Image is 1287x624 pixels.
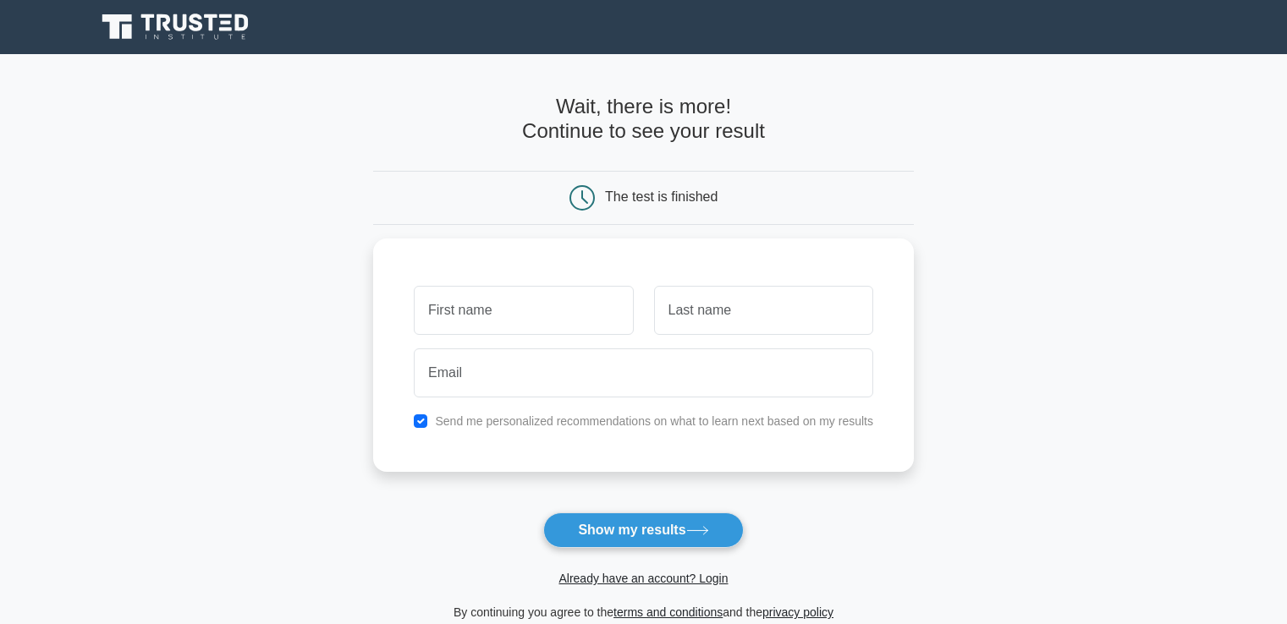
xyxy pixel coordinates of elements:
[558,572,728,585] a: Already have an account? Login
[605,189,718,204] div: The test is finished
[654,286,873,335] input: Last name
[414,348,873,397] input: Email
[414,286,633,335] input: First name
[373,95,914,144] h4: Wait, there is more! Continue to see your result
[435,414,873,428] label: Send me personalized recommendations on what to learn next based on my results
[543,512,743,548] button: Show my results
[363,602,924,622] div: By continuing you agree to the and the
[613,605,723,619] a: terms and conditions
[762,605,833,619] a: privacy policy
